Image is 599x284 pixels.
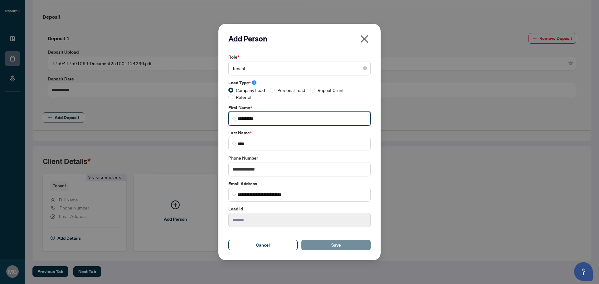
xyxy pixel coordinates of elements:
[256,240,270,250] span: Cancel
[233,94,254,100] span: Referral
[574,262,593,281] button: Open asap
[275,87,308,94] span: Personal Lead
[228,205,371,212] label: Lead Id
[315,87,346,94] span: Repeat Client
[363,66,367,70] span: close-circle
[228,79,371,86] label: Lead Type
[232,62,367,74] span: Tenant
[228,104,371,111] label: First Name
[232,142,236,146] img: search_icon
[252,80,256,85] span: info-circle
[301,240,371,250] button: Save
[359,34,369,44] span: close
[228,34,371,44] h2: Add Person
[232,117,236,121] img: search_icon
[228,155,371,161] label: Phone Number
[228,54,371,60] label: Role
[331,240,341,250] span: Save
[233,87,267,94] span: Company Lead
[232,193,236,196] img: search_icon
[228,180,371,187] label: Email Address
[228,240,298,250] button: Cancel
[228,129,371,136] label: Last Name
